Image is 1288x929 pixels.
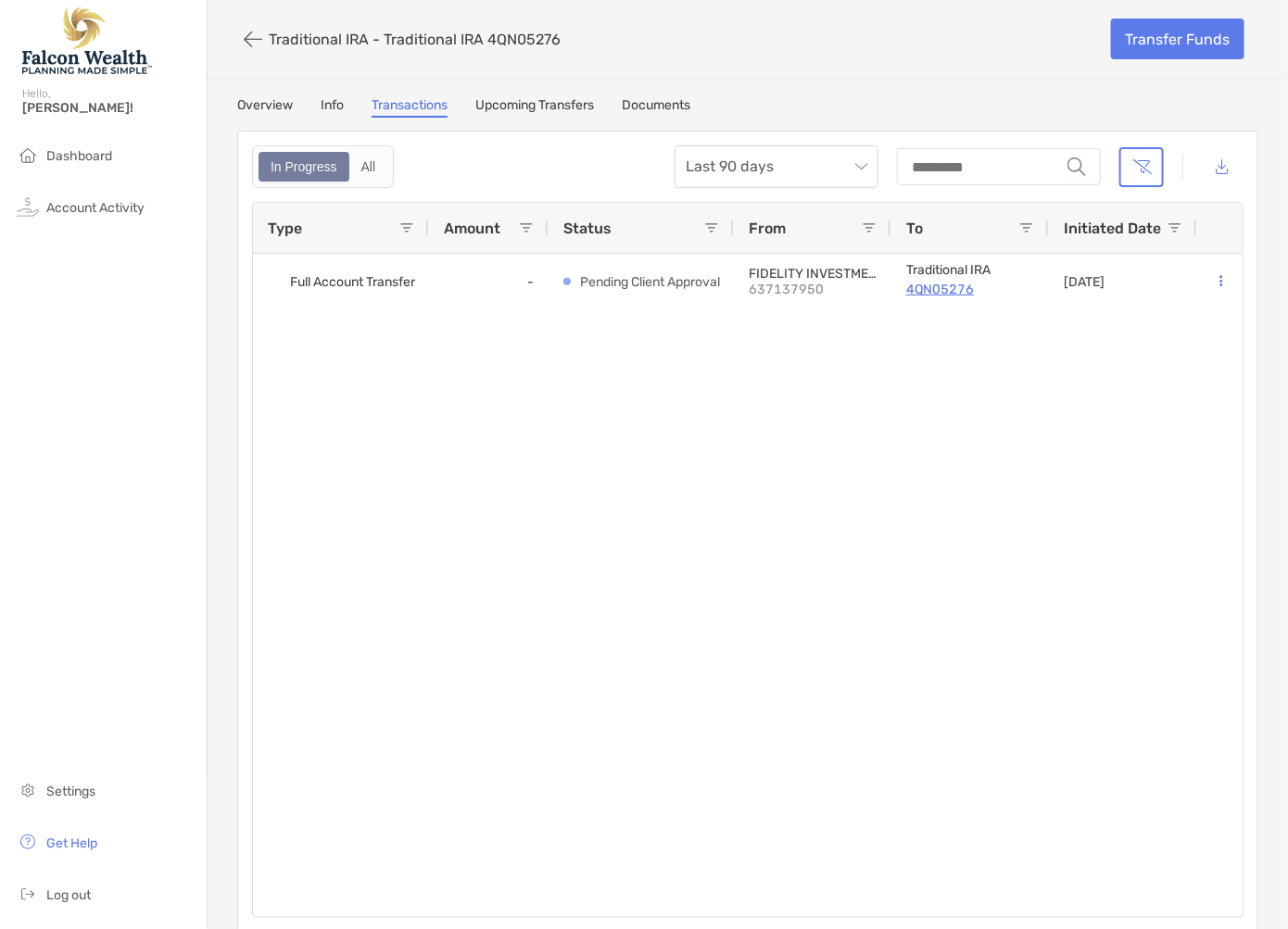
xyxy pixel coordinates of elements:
a: Transfer Funds [1111,19,1244,59]
a: Upcoming Transfers [475,97,594,118]
a: Transactions [372,97,448,118]
span: [PERSON_NAME]! [22,100,196,116]
span: Status [563,220,612,237]
a: Overview [237,97,293,118]
img: settings icon [17,779,39,801]
span: To [906,220,923,237]
div: segmented control [252,145,394,188]
span: Full Account Transfer [290,267,415,297]
span: Dashboard [46,148,112,164]
img: input icon [1067,157,1086,176]
a: Documents [622,97,690,118]
a: Info [321,97,344,118]
p: [DATE] [1064,274,1105,290]
p: Pending Client Approval [580,270,720,294]
p: Traditional IRA - Traditional IRA 4QN05276 [269,31,561,48]
button: Clear filters [1119,147,1164,187]
img: logout icon [17,883,39,905]
img: household icon [17,144,39,166]
p: FIDELITY INVESTMENTS [749,266,877,282]
img: activity icon [17,195,39,218]
span: From [749,220,786,237]
div: In Progress [260,154,347,180]
div: - [429,254,549,309]
div: All [351,154,386,180]
p: Traditional IRA [906,262,1034,278]
img: get-help icon [17,831,39,853]
span: Account Activity [46,200,145,216]
span: Settings [46,784,95,799]
span: Get Help [46,835,97,851]
span: Initiated Date [1064,220,1161,237]
span: Type [268,220,302,237]
span: Last 90 days [686,146,867,187]
span: Amount [444,220,500,237]
img: Falcon Wealth Planning Logo [22,7,152,74]
span: Log out [46,887,91,903]
p: 637137950 [749,282,877,297]
a: 4QN05276 [906,278,1034,301]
